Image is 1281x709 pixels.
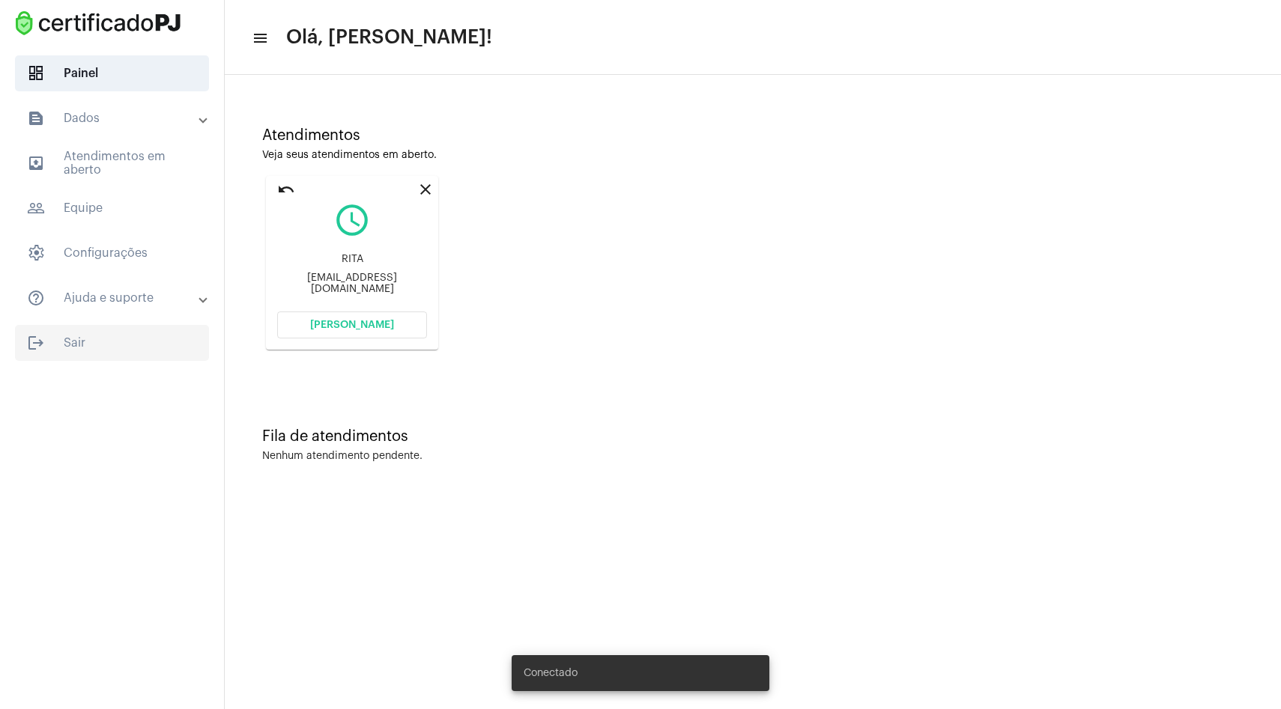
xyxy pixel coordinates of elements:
span: Conectado [524,666,578,681]
mat-panel-title: Ajuda e suporte [27,289,200,307]
mat-icon: sidenav icon [27,289,45,307]
div: Nenhum atendimento pendente. [262,451,423,462]
span: sidenav icon [27,244,45,262]
span: [PERSON_NAME] [310,320,394,330]
button: [PERSON_NAME] [277,311,427,338]
span: Painel [15,55,209,91]
mat-expansion-panel-header: sidenav iconAjuda e suporte [9,280,224,316]
mat-icon: undo [277,180,295,198]
mat-icon: query_builder [277,201,427,239]
mat-icon: sidenav icon [27,334,45,352]
div: Fila de atendimentos [262,428,1244,445]
img: fba4626d-73b5-6c3e-879c-9397d3eee438.png [12,7,184,39]
mat-icon: sidenav icon [252,29,267,47]
span: Sair [15,325,209,361]
mat-icon: sidenav icon [27,199,45,217]
div: Atendimentos [262,127,1244,144]
mat-icon: close [417,180,434,198]
mat-expansion-panel-header: sidenav iconDados [9,100,224,136]
div: RITA [277,254,427,265]
div: [EMAIL_ADDRESS][DOMAIN_NAME] [277,273,427,295]
span: sidenav icon [27,64,45,82]
mat-icon: sidenav icon [27,154,45,172]
span: Equipe [15,190,209,226]
mat-icon: sidenav icon [27,109,45,127]
span: Olá, [PERSON_NAME]! [286,25,492,49]
span: Configurações [15,235,209,271]
mat-panel-title: Dados [27,109,200,127]
span: Atendimentos em aberto [15,145,209,181]
div: Veja seus atendimentos em aberto. [262,150,1244,161]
